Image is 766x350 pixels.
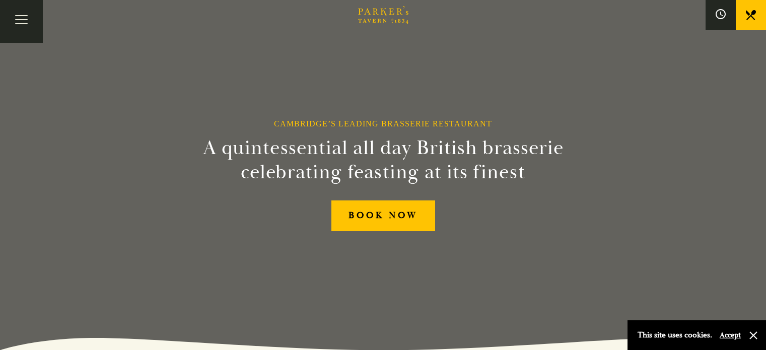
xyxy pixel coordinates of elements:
a: BOOK NOW [331,200,435,231]
h1: Cambridge’s Leading Brasserie Restaurant [274,119,492,128]
h2: A quintessential all day British brasserie celebrating feasting at its finest [154,136,613,184]
button: Accept [720,330,741,340]
p: This site uses cookies. [638,328,712,342]
button: Close and accept [748,330,758,340]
